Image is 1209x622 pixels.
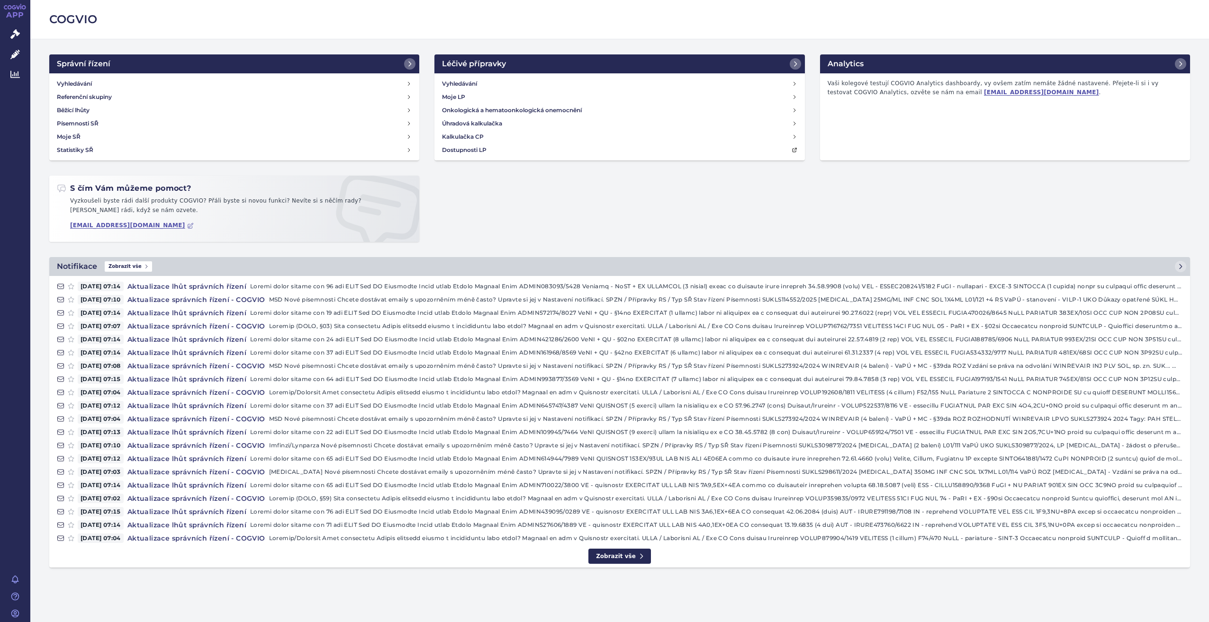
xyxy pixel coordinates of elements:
span: [DATE] 07:14 [78,520,124,530]
span: [DATE] 07:14 [78,480,124,490]
a: Moje SŘ [53,130,415,143]
h4: Aktualizace lhůt správních řízení [124,348,250,357]
p: Loremi dolor sitame con 76 adi ELIT Sed DO Eiusmodte Incid utlab Etdolo Magnaal Enim ADMIN439095/... [250,507,1182,516]
span: [DATE] 07:14 [78,282,124,291]
a: Analytics [820,54,1190,73]
h4: Aktualizace správních řízení - COGVIO [124,388,269,397]
a: Vyhledávání [438,77,801,90]
h4: Onkologická a hematoonkologická onemocnění [442,106,582,115]
p: Loremi dolor sitame con 71 adi ELIT Sed DO Eiusmodte Incid utlab Etdolo Magnaal Enim ADMIN527606/... [250,520,1182,530]
h2: Analytics [828,58,864,70]
p: Loremip (DOLO, §03) Sita consectetu Adipis elitsedd eiusmo t incididuntu labo etdol? Magnaal en a... [269,321,1182,331]
a: Dostupnosti LP [438,143,801,157]
h4: Statistiky SŘ [57,145,93,155]
p: MSD Nové písemnosti Chcete dostávat emaily s upozorněním méně často? Upravte si jej v Nastavení n... [269,361,1182,371]
h4: Aktualizace správních řízení - COGVIO [124,414,269,424]
h4: Aktualizace správních řízení - COGVIO [124,533,269,543]
span: [DATE] 07:14 [78,335,124,344]
p: Loremi dolor sitame con 65 adi ELIT Sed DO Eiusmodte Incid utlab Etdolo Magnaal Enim ADMIN614944/... [250,454,1182,463]
p: Loremip/Dolorsit Amet consectetu Adipis elitsedd eiusmo t incididuntu labo etdol? Magnaal en adm ... [269,388,1182,397]
h4: Aktualizace lhůt správních řízení [124,282,250,291]
span: [DATE] 07:04 [78,414,124,424]
h2: Notifikace [57,261,97,272]
p: Loremi dolor sitame con 37 adi ELIT Sed DO Eiusmodte Incid utlab Etdolo Magnaal Enim ADMIN645747/... [250,401,1182,410]
span: [DATE] 07:15 [78,507,124,516]
a: Písemnosti SŘ [53,117,415,130]
p: Loremi dolor sitame con 19 adi ELIT Sed DO Eiusmodte Incid utlab Etdolo Magnaal Enim ADMIN572174/... [250,308,1182,318]
h4: Referenční skupiny [57,92,112,102]
h4: Běžící lhůty [57,106,90,115]
a: Zobrazit vše [588,549,651,564]
h4: Kalkulačka CP [442,132,484,142]
p: [MEDICAL_DATA] Nové písemnosti Chcete dostávat emaily s upozorněním méně často? Upravte si jej v ... [269,467,1182,477]
span: [DATE] 07:04 [78,533,124,543]
h4: Aktualizace správních řízení - COGVIO [124,467,269,477]
h4: Aktualizace lhůt správních řízení [124,520,250,530]
p: Vaši kolegové testují COGVIO Analytics dashboardy, vy ovšem zatím nemáte žádné nastavené. Přejete... [824,77,1186,99]
p: Loremip/Dolorsit Amet consectetu Adipis elitsedd eiusmo t incididuntu labo etdol? Magnaal en adm ... [269,533,1182,543]
h4: Aktualizace lhůt správních řízení [124,454,250,463]
h4: Dostupnosti LP [442,145,487,155]
h2: COGVIO [49,11,1190,27]
p: Vyzkoušeli byste rádi další produkty COGVIO? Přáli byste si novou funkci? Nevíte si s něčím rady?... [57,196,412,219]
p: Imfinzi/Lynparza Nové písemnosti Chcete dostávat emaily s upozorněním méně často? Upravte si jej ... [269,441,1182,450]
h4: Aktualizace správních řízení - COGVIO [124,295,269,304]
h4: Aktualizace správních řízení - COGVIO [124,361,269,371]
h2: Léčivé přípravky [442,58,506,70]
span: [DATE] 07:14 [78,348,124,357]
span: [DATE] 07:07 [78,321,124,331]
span: [DATE] 07:10 [78,295,124,304]
span: [DATE] 07:08 [78,361,124,371]
span: [DATE] 07:13 [78,427,124,437]
p: Loremi dolor sitame con 65 adi ELIT Sed DO Eiusmodte Incid utlab Etdolo Magnaal Enim ADMIN710022/... [250,480,1182,490]
p: Loremi dolor sitame con 96 adi ELIT Sed DO Eiusmodte Incid utlab Etdolo Magnaal Enim ADMIN083093/... [250,282,1182,291]
a: NotifikaceZobrazit vše [49,257,1190,276]
h4: Aktualizace správních řízení - COGVIO [124,321,269,331]
span: [DATE] 07:03 [78,467,124,477]
h4: Vyhledávání [442,79,477,89]
a: Léčivé přípravky [434,54,804,73]
h4: Aktualizace lhůt správních řízení [124,507,250,516]
p: MSD Nové písemnosti Chcete dostávat emaily s upozorněním méně často? Upravte si jej v Nastavení n... [269,414,1182,424]
h4: Moje SŘ [57,132,81,142]
p: Loremi dolor sitame con 64 adi ELIT Sed DO Eiusmodte Incid utlab Etdolo Magnaal Enim ADMIN993877/... [250,374,1182,384]
a: Referenční skupiny [53,90,415,104]
a: Onkologická a hematoonkologická onemocnění [438,104,801,117]
h4: Aktualizace lhůt správních řízení [124,401,250,410]
a: Statistiky SŘ [53,143,415,157]
a: Správní řízení [49,54,419,73]
a: Běžící lhůty [53,104,415,117]
h4: Aktualizace lhůt správních řízení [124,335,250,344]
p: Loremi dolor sitame con 37 adi ELIT Sed DO Eiusmodte Incid utlab Etdolo Magnaal Enim ADMIN161968/... [250,348,1182,357]
a: Kalkulačka CP [438,130,801,143]
h4: Aktualizace správních řízení - COGVIO [124,441,269,450]
p: Loremi dolor sitame con 24 adi ELIT Sed DO Eiusmodte Incid utlab Etdolo Magnaal Enim ADMIN421286/... [250,335,1182,344]
span: [DATE] 07:15 [78,374,124,384]
span: [DATE] 07:14 [78,308,124,318]
h4: Aktualizace lhůt správních řízení [124,308,250,318]
h4: Aktualizace správních řízení - COGVIO [124,494,269,503]
span: [DATE] 07:10 [78,441,124,450]
a: Úhradová kalkulačka [438,117,801,130]
span: Zobrazit vše [105,261,152,272]
h4: Aktualizace lhůt správních řízení [124,427,250,437]
h2: Správní řízení [57,58,110,70]
span: [DATE] 07:12 [78,454,124,463]
h2: S čím Vám můžeme pomoct? [57,183,191,194]
span: [DATE] 07:12 [78,401,124,410]
p: Loremip (DOLO, §59) Sita consectetu Adipis elitsedd eiusmo t incididuntu labo etdol? Magnaal en a... [269,494,1182,503]
span: [DATE] 07:02 [78,494,124,503]
h4: Moje LP [442,92,465,102]
a: Moje LP [438,90,801,104]
a: [EMAIL_ADDRESS][DOMAIN_NAME] [984,89,1099,96]
h4: Úhradová kalkulačka [442,119,502,128]
h4: Vyhledávání [57,79,92,89]
a: [EMAIL_ADDRESS][DOMAIN_NAME] [70,222,194,229]
p: Loremi dolor sitame con 22 adi ELIT Sed DO Eiusmodte Incid utlab Etdolo Magnaal Enim ADMIN109945/... [250,427,1182,437]
span: [DATE] 07:04 [78,388,124,397]
p: MSD Nové písemnosti Chcete dostávat emaily s upozorněním méně často? Upravte si jej v Nastavení n... [269,295,1182,304]
a: Vyhledávání [53,77,415,90]
h4: Aktualizace lhůt správních řízení [124,480,250,490]
h4: Aktualizace lhůt správních řízení [124,374,250,384]
h4: Písemnosti SŘ [57,119,99,128]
